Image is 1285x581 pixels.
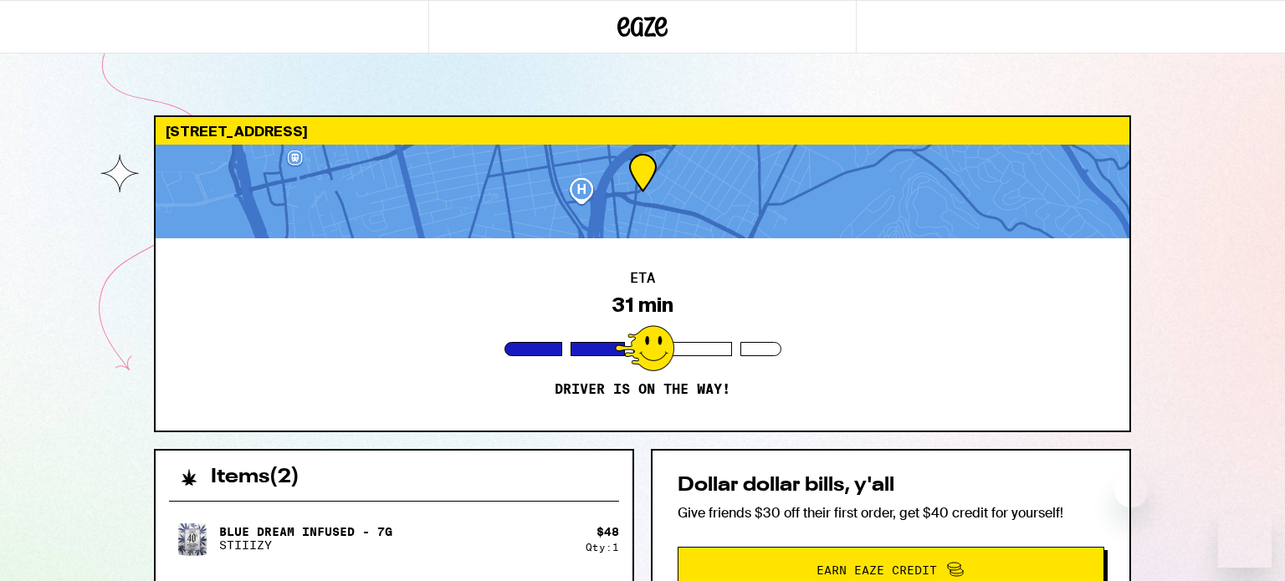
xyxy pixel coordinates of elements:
[1218,514,1272,568] iframe: Button to launch messaging window
[156,117,1129,145] div: [STREET_ADDRESS]
[555,381,730,398] p: Driver is on the way!
[219,538,392,552] p: STIIIZY
[219,525,392,538] p: Blue Dream Infused - 7g
[630,272,655,285] h2: ETA
[612,293,673,317] div: 31 min
[678,504,1104,522] p: Give friends $30 off their first order, get $40 credit for yourself!
[211,467,299,487] h2: Items ( 2 )
[1114,474,1148,507] iframe: Close message
[169,515,216,562] img: Blue Dream Infused - 7g
[596,525,619,538] div: $ 48
[586,542,619,553] div: Qty: 1
[817,564,937,576] span: Earn Eaze Credit
[678,476,1104,496] h2: Dollar dollar bills, y'all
